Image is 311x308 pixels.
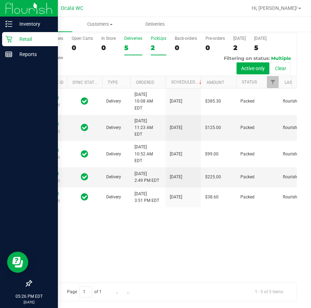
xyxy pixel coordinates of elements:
div: Open Carts [72,36,93,41]
a: Deliveries [127,17,183,32]
div: 2 [151,44,166,52]
a: Status [242,80,257,85]
p: Retail [12,35,55,43]
span: In Sync [81,149,88,159]
span: Delivery [106,194,121,201]
div: PickUps [151,36,166,41]
span: 1 - 5 of 5 items [249,287,289,297]
div: 2 [233,44,246,52]
span: [DATE] [170,151,182,158]
inline-svg: Inventory [5,20,12,27]
span: Ocala WC [61,5,83,11]
inline-svg: Retail [5,36,12,43]
div: 0 [175,44,197,52]
span: Packed [240,151,255,158]
span: Delivery [106,151,121,158]
div: 0 [101,44,116,52]
span: [DATE] 2:49 PM EDT [134,171,159,184]
span: [DATE] 3:51 PM EDT [134,191,159,204]
button: Active only [237,62,269,74]
span: [DATE] [170,98,182,105]
span: Filtering on status: [224,55,270,61]
inline-svg: Reports [5,51,12,58]
span: [DATE] [170,124,182,131]
span: [DATE] [170,174,182,180]
span: [DATE] 11:23 AM EDT [134,118,161,138]
span: [DATE] 10:52 AM EDT [134,144,161,164]
span: Packed [240,98,255,105]
span: Deliveries [136,21,174,27]
div: 0 [205,44,225,52]
span: $99.00 [205,151,219,158]
span: Delivery [106,124,121,131]
p: [DATE] [3,300,55,305]
a: Ordered [136,80,154,85]
span: Packed [240,124,255,131]
span: Page of 1 [61,287,108,297]
span: In Sync [81,192,88,202]
div: Back-orders [175,36,197,41]
span: $38.60 [205,194,219,201]
span: $225.00 [205,174,221,180]
span: In Sync [81,172,88,182]
span: [DATE] 10:08 AM EDT [134,91,161,112]
span: Customers [73,21,127,27]
span: Packed [240,194,255,201]
a: Type [108,80,118,85]
div: Pre-orders [205,36,225,41]
div: Deliveries [124,36,142,41]
span: Hi, [PERSON_NAME]! [252,5,298,11]
span: $125.00 [205,124,221,131]
span: In Sync [81,123,88,133]
a: Filter [267,76,279,88]
a: Scheduled [171,80,203,85]
div: 5 [124,44,142,52]
a: Sync Status [72,80,100,85]
a: Amount [207,80,224,85]
span: Multiple [271,55,291,61]
input: 1 [79,287,92,297]
div: 5 [254,44,267,52]
iframe: Resource center [7,252,28,273]
span: Packed [240,174,255,180]
span: $385.30 [205,98,221,105]
div: [DATE] [254,36,267,41]
div: [DATE] [233,36,246,41]
span: In Sync [81,96,88,106]
div: In Store [101,36,116,41]
p: Inventory [12,20,55,28]
p: 05:26 PM EDT [3,293,55,300]
div: 0 [72,44,93,52]
span: [DATE] [170,194,182,201]
span: Delivery [106,98,121,105]
a: Customers [72,17,128,32]
p: Reports [12,50,55,58]
button: Clear [270,62,291,74]
span: Delivery [106,174,121,180]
